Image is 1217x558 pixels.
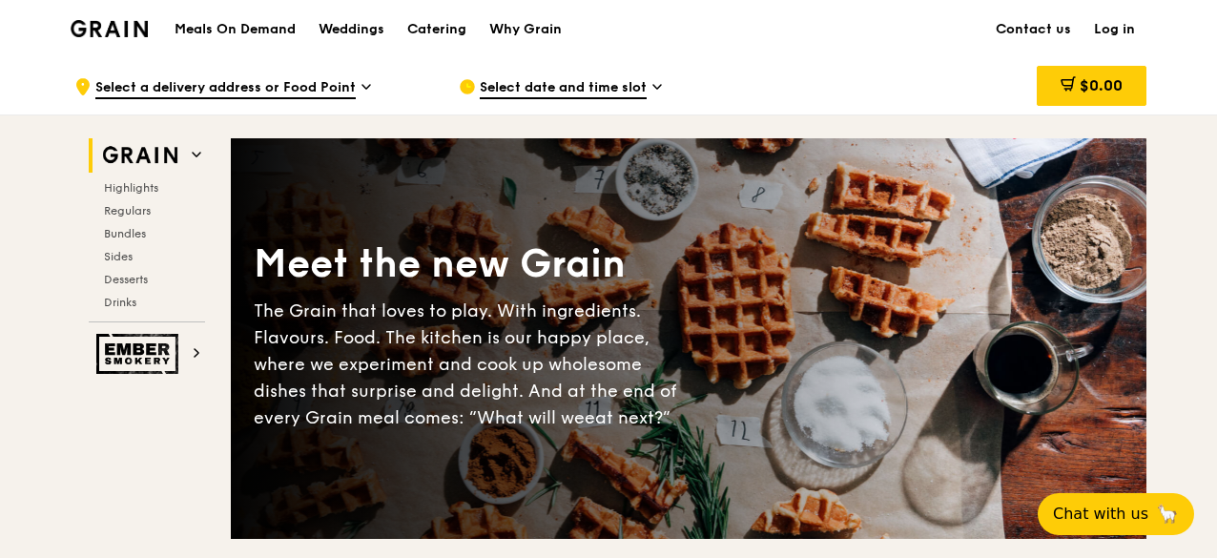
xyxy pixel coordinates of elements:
div: Why Grain [489,1,562,58]
div: The Grain that loves to play. With ingredients. Flavours. Food. The kitchen is our happy place, w... [254,298,689,431]
span: Chat with us [1053,503,1148,526]
img: Grain [71,20,148,37]
div: Meet the new Grain [254,238,689,290]
span: Bundles [104,227,146,240]
img: Grain web logo [96,138,184,173]
span: Regulars [104,204,151,217]
span: eat next?” [585,407,670,428]
span: Select a delivery address or Food Point [95,78,356,99]
a: Catering [396,1,478,58]
span: 🦙 [1156,503,1179,526]
a: Why Grain [478,1,573,58]
span: Drinks [104,296,136,309]
span: Select date and time slot [480,78,647,99]
span: Sides [104,250,133,263]
div: Catering [407,1,466,58]
h1: Meals On Demand [175,20,296,39]
span: Desserts [104,273,148,286]
img: Ember Smokery web logo [96,334,184,374]
button: Chat with us🦙 [1038,493,1194,535]
a: Weddings [307,1,396,58]
a: Log in [1083,1,1146,58]
span: $0.00 [1080,76,1123,94]
a: Contact us [984,1,1083,58]
div: Weddings [319,1,384,58]
span: Highlights [104,181,158,195]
